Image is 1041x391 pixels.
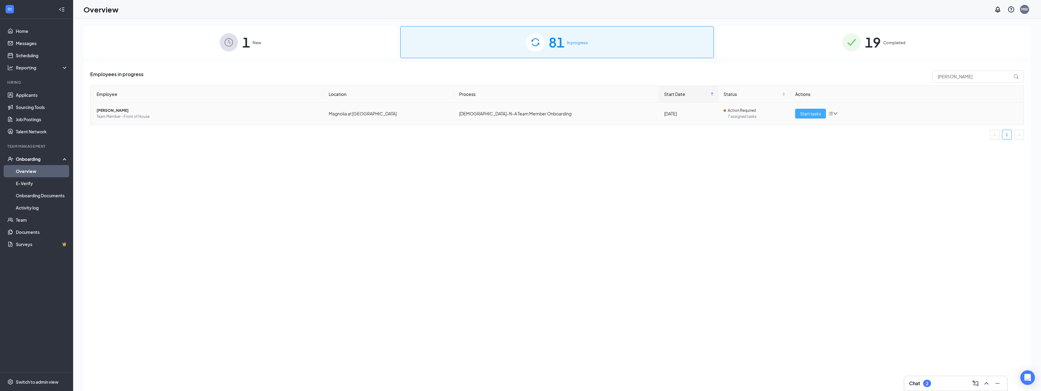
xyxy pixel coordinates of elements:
td: Magnolia at [GEOGRAPHIC_DATA] [324,103,454,125]
svg: UserCheck [7,156,13,162]
span: [PERSON_NAME] [97,107,319,114]
span: bars [828,111,833,116]
div: Reporting [16,65,68,71]
button: Minimize [993,379,1002,388]
span: Action Required [728,107,756,114]
h1: Overview [83,4,119,15]
a: Activity log [16,202,68,214]
a: SurveysCrown [16,238,68,250]
li: Next Page [1014,130,1024,139]
svg: Notifications [994,6,1001,13]
th: Status [719,86,790,103]
span: left [993,133,997,137]
th: Location [324,86,454,103]
div: Switch to admin view [16,379,58,385]
div: Onboarding [16,156,63,162]
a: Sourcing Tools [16,101,68,113]
svg: WorkstreamLogo [7,6,13,12]
input: Search by Name, Job Posting, or Process [933,70,1024,83]
button: ChevronUp [982,379,991,388]
a: Overview [16,165,68,177]
span: right [1017,133,1021,137]
span: Team Member - Front of House [97,114,319,120]
span: Completed [883,40,905,46]
svg: Minimize [994,380,1001,387]
span: Employees in progress [90,70,143,83]
span: 81 [549,32,565,53]
th: Employee [90,86,324,103]
div: 2 [926,381,928,386]
svg: Analysis [7,65,13,71]
a: Scheduling [16,49,68,62]
td: [DEMOGRAPHIC_DATA]-fil-A Team Member Onboarding [454,103,659,125]
span: Start tasks [800,110,821,117]
a: Applicants [16,89,68,101]
div: Open Intercom Messenger [1020,370,1035,385]
a: Onboarding Documents [16,189,68,202]
svg: ChevronUp [983,380,990,387]
svg: QuestionInfo [1007,6,1015,13]
span: New [253,40,261,46]
a: 1 [1002,130,1011,139]
a: Home [16,25,68,37]
svg: Settings [7,379,13,385]
h3: Chat [909,380,920,387]
span: 1 [242,32,250,53]
a: Talent Network [16,125,68,138]
button: Start tasks [795,109,826,118]
svg: Collapse [59,6,65,12]
div: [DATE] [664,110,714,117]
button: left [990,130,1000,139]
li: Previous Page [990,130,1000,139]
a: Messages [16,37,68,49]
th: Actions [790,86,1024,103]
span: Status [724,91,781,97]
div: MW [1021,7,1028,12]
div: Hiring [7,80,67,85]
button: ComposeMessage [971,379,980,388]
span: Start Date [664,91,709,97]
div: Team Management [7,144,67,149]
a: Documents [16,226,68,238]
span: In progress [567,40,588,46]
a: Team [16,214,68,226]
span: 7 assigned tasks [728,114,785,120]
a: E-Verify [16,177,68,189]
th: Process [454,86,659,103]
button: right [1014,130,1024,139]
svg: ComposeMessage [972,380,979,387]
a: Job Postings [16,113,68,125]
span: down [833,111,837,116]
span: 19 [865,32,881,53]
